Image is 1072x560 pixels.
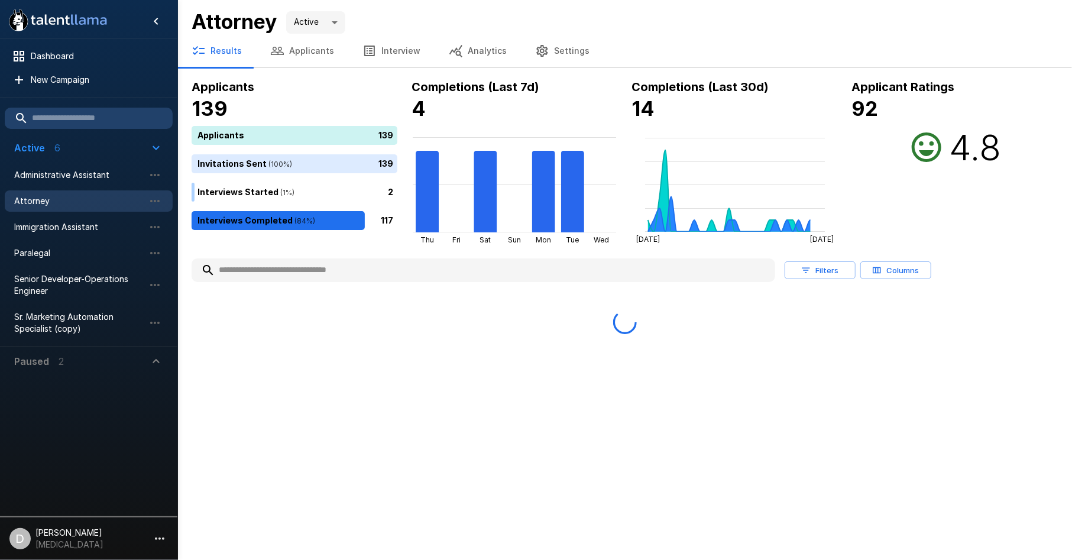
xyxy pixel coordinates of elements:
[536,235,552,244] tspan: Mon
[852,80,955,94] b: Applicant Ratings
[412,96,426,121] b: 4
[286,11,345,34] div: Active
[632,96,655,121] b: 14
[785,261,856,280] button: Filters
[348,34,435,67] button: Interview
[192,96,228,121] b: 139
[412,80,539,94] b: Completions (Last 7d)
[177,34,256,67] button: Results
[852,96,879,121] b: 92
[256,34,348,67] button: Applicants
[381,214,393,226] p: 117
[378,157,393,170] p: 139
[566,235,579,244] tspan: Tue
[949,126,1001,169] h2: 4.8
[508,235,521,244] tspan: Sun
[452,235,461,244] tspan: Fri
[388,186,393,198] p: 2
[636,235,660,244] tspan: [DATE]
[632,80,769,94] b: Completions (Last 30d)
[860,261,931,280] button: Columns
[192,80,254,94] b: Applicants
[594,235,610,244] tspan: Wed
[435,34,521,67] button: Analytics
[480,235,491,244] tspan: Sat
[521,34,604,67] button: Settings
[378,129,393,141] p: 139
[810,235,834,244] tspan: [DATE]
[420,235,434,244] tspan: Thu
[192,9,277,34] b: Attorney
